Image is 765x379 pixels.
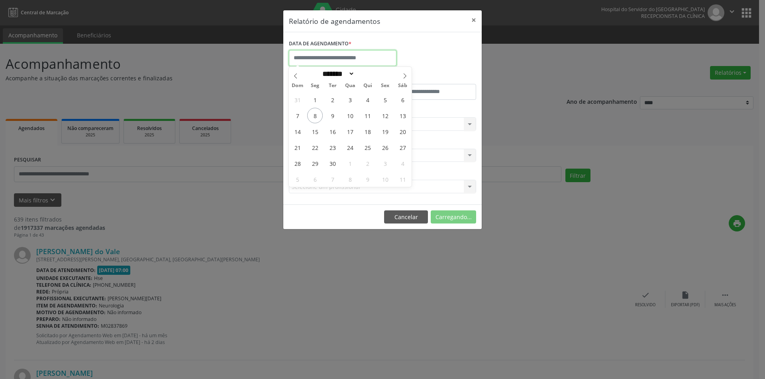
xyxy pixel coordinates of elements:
[289,83,306,88] span: Dom
[342,155,358,171] span: Outubro 1, 2025
[342,92,358,107] span: Setembro 3, 2025
[307,92,323,107] span: Setembro 1, 2025
[360,171,375,187] span: Outubro 9, 2025
[290,140,305,155] span: Setembro 21, 2025
[325,171,340,187] span: Outubro 7, 2025
[377,171,393,187] span: Outubro 10, 2025
[342,171,358,187] span: Outubro 8, 2025
[325,140,340,155] span: Setembro 23, 2025
[384,72,476,84] label: ATÉ
[290,92,305,107] span: Agosto 31, 2025
[289,38,351,50] label: DATA DE AGENDAMENTO
[466,10,482,30] button: Close
[377,92,393,107] span: Setembro 5, 2025
[360,140,375,155] span: Setembro 25, 2025
[290,124,305,139] span: Setembro 14, 2025
[360,124,375,139] span: Setembro 18, 2025
[307,155,323,171] span: Setembro 29, 2025
[359,83,377,88] span: Qui
[377,155,393,171] span: Outubro 3, 2025
[395,124,410,139] span: Setembro 20, 2025
[290,155,305,171] span: Setembro 28, 2025
[320,70,355,78] select: Month
[395,92,410,107] span: Setembro 6, 2025
[325,92,340,107] span: Setembro 2, 2025
[355,70,381,78] input: Year
[307,171,323,187] span: Outubro 6, 2025
[377,83,394,88] span: Sex
[431,210,476,224] button: Carregando...
[290,171,305,187] span: Outubro 5, 2025
[307,124,323,139] span: Setembro 15, 2025
[290,108,305,123] span: Setembro 7, 2025
[341,83,359,88] span: Qua
[377,124,393,139] span: Setembro 19, 2025
[395,155,410,171] span: Outubro 4, 2025
[395,140,410,155] span: Setembro 27, 2025
[342,140,358,155] span: Setembro 24, 2025
[307,140,323,155] span: Setembro 22, 2025
[377,140,393,155] span: Setembro 26, 2025
[325,124,340,139] span: Setembro 16, 2025
[360,92,375,107] span: Setembro 4, 2025
[360,108,375,123] span: Setembro 11, 2025
[306,83,324,88] span: Seg
[384,210,428,224] button: Cancelar
[377,108,393,123] span: Setembro 12, 2025
[325,155,340,171] span: Setembro 30, 2025
[342,124,358,139] span: Setembro 17, 2025
[342,108,358,123] span: Setembro 10, 2025
[324,83,341,88] span: Ter
[325,108,340,123] span: Setembro 9, 2025
[395,171,410,187] span: Outubro 11, 2025
[360,155,375,171] span: Outubro 2, 2025
[289,16,380,26] h5: Relatório de agendamentos
[307,108,323,123] span: Setembro 8, 2025
[394,83,412,88] span: Sáb
[395,108,410,123] span: Setembro 13, 2025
